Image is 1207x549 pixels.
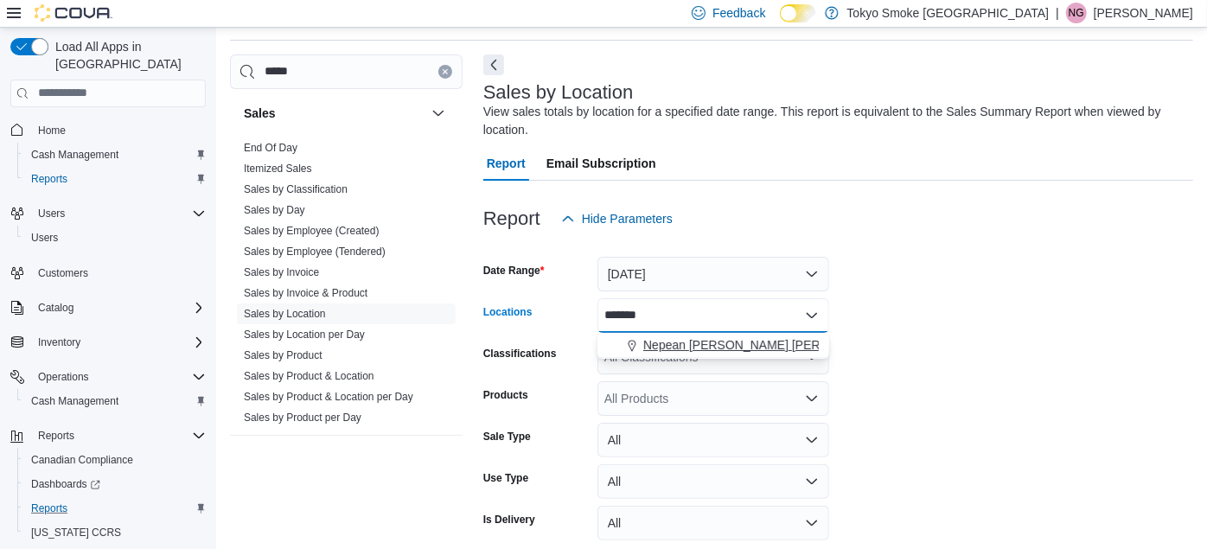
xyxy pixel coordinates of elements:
[244,182,348,196] span: Sales by Classification
[483,305,533,319] label: Locations
[244,246,386,258] a: Sales by Employee (Tendered)
[244,105,425,122] button: Sales
[597,333,829,358] button: Nepean [PERSON_NAME] [PERSON_NAME]
[38,301,73,315] span: Catalog
[230,137,463,435] div: Sales
[3,260,213,285] button: Customers
[244,307,326,321] span: Sales by Location
[24,169,74,189] a: Reports
[244,391,413,403] a: Sales by Product & Location per Day
[438,65,452,79] button: Clear input
[17,472,213,496] a: Dashboards
[244,390,413,404] span: Sales by Product & Location per Day
[24,474,206,495] span: Dashboards
[780,22,781,23] span: Dark Mode
[847,3,1050,23] p: Tokyo Smoke [GEOGRAPHIC_DATA]
[31,297,80,318] button: Catalog
[244,369,374,383] span: Sales by Product & Location
[597,423,829,457] button: All
[244,142,297,154] a: End Of Day
[31,119,206,141] span: Home
[244,266,319,278] a: Sales by Invoice
[244,412,361,424] a: Sales by Product per Day
[244,204,305,216] a: Sales by Day
[805,309,819,322] button: Close list of options
[244,348,323,362] span: Sales by Product
[31,453,133,467] span: Canadian Compliance
[244,411,361,425] span: Sales by Product per Day
[1094,3,1193,23] p: [PERSON_NAME]
[597,506,829,540] button: All
[38,429,74,443] span: Reports
[38,370,89,384] span: Operations
[244,203,305,217] span: Sales by Day
[24,144,206,165] span: Cash Management
[487,146,526,181] span: Report
[244,225,380,237] a: Sales by Employee (Created)
[1069,3,1084,23] span: NG
[244,370,374,382] a: Sales by Product & Location
[483,208,540,229] h3: Report
[643,336,891,354] span: Nepean [PERSON_NAME] [PERSON_NAME]
[554,201,680,236] button: Hide Parameters
[31,425,206,446] span: Reports
[31,263,95,284] a: Customers
[483,82,634,103] h3: Sales by Location
[780,4,816,22] input: Dark Mode
[31,172,67,186] span: Reports
[31,501,67,515] span: Reports
[24,144,125,165] a: Cash Management
[38,335,80,349] span: Inventory
[31,203,206,224] span: Users
[428,103,449,124] button: Sales
[17,226,213,250] button: Users
[38,207,65,220] span: Users
[244,245,386,259] span: Sales by Employee (Tendered)
[244,286,367,300] span: Sales by Invoice & Product
[17,448,213,472] button: Canadian Compliance
[31,148,118,162] span: Cash Management
[582,210,673,227] span: Hide Parameters
[1056,3,1059,23] p: |
[546,146,656,181] span: Email Subscription
[31,332,206,353] span: Inventory
[17,389,213,413] button: Cash Management
[31,367,96,387] button: Operations
[31,203,72,224] button: Users
[35,4,112,22] img: Cova
[244,162,312,176] span: Itemized Sales
[31,332,87,353] button: Inventory
[483,103,1185,139] div: View sales totals by location for a specified date range. This report is equivalent to the Sales ...
[31,526,121,539] span: [US_STATE] CCRS
[24,522,128,543] a: [US_STATE] CCRS
[24,450,206,470] span: Canadian Compliance
[17,496,213,520] button: Reports
[3,424,213,448] button: Reports
[244,224,380,238] span: Sales by Employee (Created)
[3,296,213,320] button: Catalog
[24,391,206,412] span: Cash Management
[244,308,326,320] a: Sales by Location
[24,522,206,543] span: Washington CCRS
[3,118,213,143] button: Home
[3,201,213,226] button: Users
[38,124,66,137] span: Home
[17,167,213,191] button: Reports
[31,367,206,387] span: Operations
[597,333,829,358] div: Choose from the following options
[31,477,100,491] span: Dashboards
[24,450,140,470] a: Canadian Compliance
[483,54,504,75] button: Next
[31,394,118,408] span: Cash Management
[712,4,765,22] span: Feedback
[3,365,213,389] button: Operations
[244,183,348,195] a: Sales by Classification
[31,425,81,446] button: Reports
[24,474,107,495] a: Dashboards
[24,227,65,248] a: Users
[244,349,323,361] a: Sales by Product
[483,347,557,361] label: Classifications
[31,262,206,284] span: Customers
[244,105,276,122] h3: Sales
[3,330,213,354] button: Inventory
